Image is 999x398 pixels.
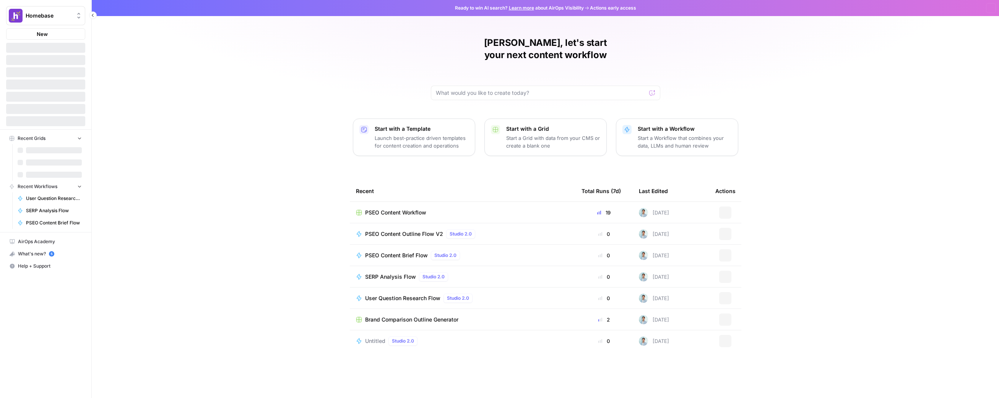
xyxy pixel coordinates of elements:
a: UntitledStudio 2.0 [356,336,569,346]
span: PSEO Content Brief Flow [365,252,428,259]
a: 5 [49,251,54,257]
button: Start with a WorkflowStart a Workflow that combines your data, LLMs and human review [616,119,738,156]
span: SERP Analysis Flow [26,207,82,214]
img: Homebase Logo [9,9,23,23]
div: What's new? [6,248,85,260]
button: What's new? 5 [6,248,85,260]
button: Start with a TemplateLaunch best-practice driven templates for content creation and operations [353,119,475,156]
span: PSEO Content Brief Flow [26,219,82,226]
span: Untitled [365,337,385,345]
div: [DATE] [639,229,669,239]
div: [DATE] [639,272,669,281]
span: Recent Grids [18,135,45,142]
div: [DATE] [639,251,669,260]
span: AirOps Academy [18,238,82,245]
img: xjyi7gh9lz0icmjo8v3lxainuvr4 [639,315,648,324]
a: PSEO Content Brief Flow [14,217,85,229]
span: SERP Analysis Flow [365,273,416,281]
a: Learn more [509,5,534,11]
span: Brand Comparison Outline Generator [365,316,458,323]
a: PSEO Content Brief FlowStudio 2.0 [356,251,569,260]
div: 0 [582,337,627,345]
a: PSEO Content Workflow [356,209,569,216]
h1: [PERSON_NAME], let's start your next content workflow [431,37,660,61]
span: Studio 2.0 [450,231,472,237]
p: Start with a Workflow [638,125,732,133]
div: 2 [582,316,627,323]
p: Launch best-practice driven templates for content creation and operations [375,134,469,149]
div: Last Edited [639,180,668,201]
img: xjyi7gh9lz0icmjo8v3lxainuvr4 [639,336,648,346]
div: 19 [582,209,627,216]
img: xjyi7gh9lz0icmjo8v3lxainuvr4 [639,272,648,281]
p: Start a Grid with data from your CMS or create a blank one [506,134,600,149]
button: Recent Grids [6,133,85,144]
div: 0 [582,273,627,281]
span: PSEO Content Workflow [365,209,426,216]
p: Start with a Template [375,125,469,133]
input: What would you like to create today? [436,89,646,97]
div: [DATE] [639,336,669,346]
div: Total Runs (7d) [582,180,621,201]
button: Start with a GridStart a Grid with data from your CMS or create a blank one [484,119,607,156]
a: PSEO Content Outline Flow V2Studio 2.0 [356,229,569,239]
span: PSEO Content Outline Flow V2 [365,230,443,238]
img: xjyi7gh9lz0icmjo8v3lxainuvr4 [639,294,648,303]
span: Ready to win AI search? about AirOps Visibility [455,5,584,11]
span: Studio 2.0 [422,273,445,280]
button: Workspace: Homebase [6,6,85,25]
div: 0 [582,294,627,302]
span: User Question Research Flow [26,195,82,202]
span: Homebase [26,12,72,19]
a: SERP Analysis FlowStudio 2.0 [356,272,569,281]
img: xjyi7gh9lz0icmjo8v3lxainuvr4 [639,251,648,260]
a: User Question Research FlowStudio 2.0 [356,294,569,303]
div: 0 [582,252,627,259]
a: Brand Comparison Outline Generator [356,316,569,323]
span: Recent Workflows [18,183,57,190]
button: New [6,28,85,40]
div: [DATE] [639,208,669,217]
img: xjyi7gh9lz0icmjo8v3lxainuvr4 [639,208,648,217]
div: [DATE] [639,294,669,303]
img: xjyi7gh9lz0icmjo8v3lxainuvr4 [639,229,648,239]
span: Studio 2.0 [392,338,414,344]
span: New [37,30,48,38]
div: [DATE] [639,315,669,324]
button: Help + Support [6,260,85,272]
div: 0 [582,230,627,238]
span: Studio 2.0 [447,295,469,302]
span: Studio 2.0 [434,252,456,259]
span: User Question Research Flow [365,294,440,302]
a: SERP Analysis Flow [14,205,85,217]
p: Start a Workflow that combines your data, LLMs and human review [638,134,732,149]
p: Start with a Grid [506,125,600,133]
a: AirOps Academy [6,236,85,248]
a: User Question Research Flow [14,192,85,205]
button: Recent Workflows [6,181,85,192]
span: Help + Support [18,263,82,270]
div: Actions [715,180,736,201]
div: Recent [356,180,569,201]
span: Actions early access [590,5,636,11]
text: 5 [50,252,52,256]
